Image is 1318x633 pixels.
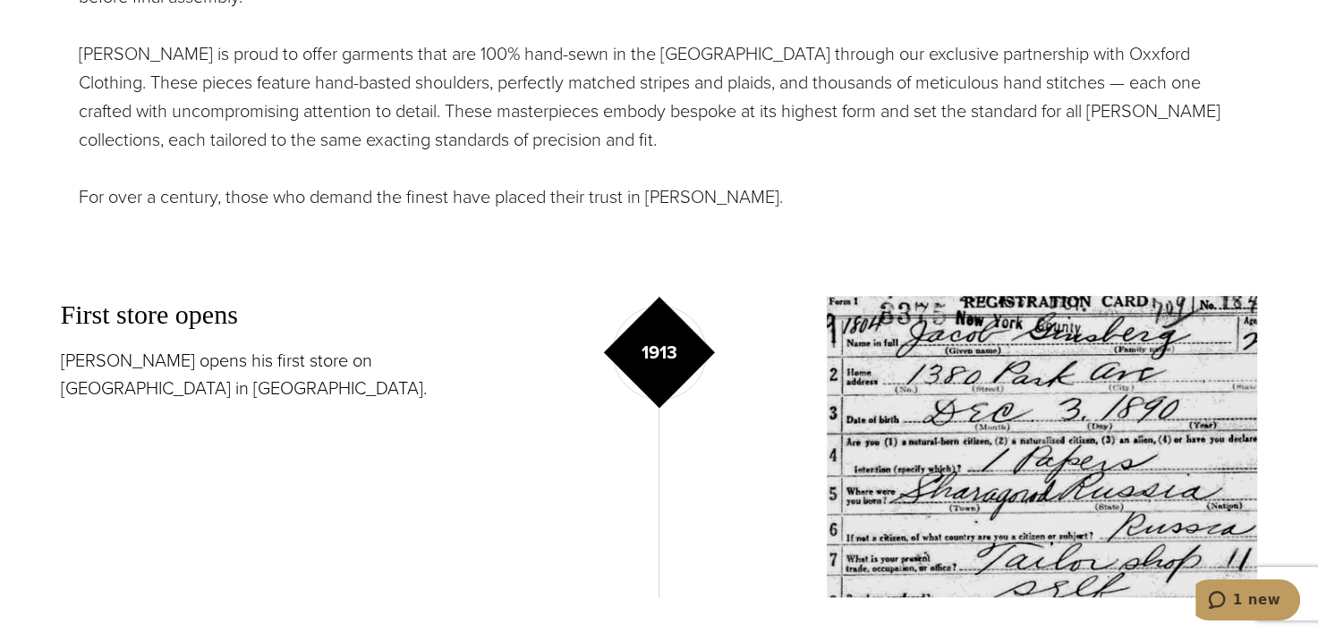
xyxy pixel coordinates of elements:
img: Founder Jacob Ginsburg draft card from 1910 listing his occupation as a tailor [827,296,1258,597]
p: [PERSON_NAME] is proud to offer garments that are 100% hand-sewn in the [GEOGRAPHIC_DATA] through... [79,39,1240,154]
p: 1913 [641,339,676,366]
p: [PERSON_NAME] opens his first store on [GEOGRAPHIC_DATA] in [GEOGRAPHIC_DATA]. [61,347,492,402]
h3: First store opens [61,296,492,333]
p: For over a century, those who demand the finest have placed their trust in [PERSON_NAME]. [79,182,1240,211]
iframe: Opens a widget where you can chat to one of our agents [1195,579,1300,624]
